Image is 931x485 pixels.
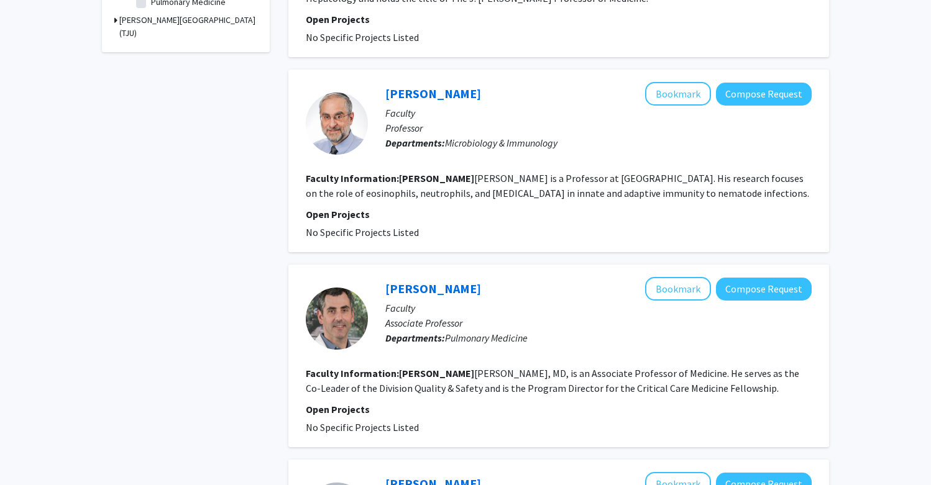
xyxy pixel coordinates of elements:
[716,83,812,106] button: Compose Request to David Abraham
[645,82,711,106] button: Add David Abraham to Bookmarks
[306,207,812,222] p: Open Projects
[445,332,528,344] span: Pulmonary Medicine
[645,277,711,301] button: Add David Oxman to Bookmarks
[306,402,812,417] p: Open Projects
[385,315,812,330] p: Associate Professor
[306,12,812,27] p: Open Projects
[385,120,812,135] p: Professor
[306,367,399,379] b: Faculty Information:
[306,226,419,238] span: No Specific Projects Listed
[385,281,481,296] a: [PERSON_NAME]
[445,137,557,149] span: Microbiology & Immunology
[385,332,445,344] b: Departments:
[306,31,419,43] span: No Specific Projects Listed
[385,301,812,315] p: Faculty
[399,367,474,379] b: [PERSON_NAME]
[399,172,474,184] b: [PERSON_NAME]
[306,367,799,394] fg-read-more: [PERSON_NAME], MD, is an Associate Professor of Medicine. He serves as the Co-Leader of the Divis...
[306,172,399,184] b: Faculty Information:
[385,137,445,149] b: Departments:
[9,429,53,476] iframe: Chat
[716,278,812,301] button: Compose Request to David Oxman
[385,86,481,101] a: [PERSON_NAME]
[306,172,809,199] fg-read-more: [PERSON_NAME] is a Professor at [GEOGRAPHIC_DATA]. His research focuses on the role of eosinophil...
[306,421,419,433] span: No Specific Projects Listed
[119,14,257,40] h3: [PERSON_NAME][GEOGRAPHIC_DATA] (TJU)
[385,106,812,120] p: Faculty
